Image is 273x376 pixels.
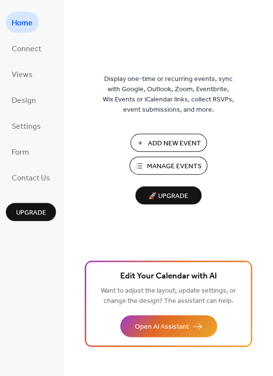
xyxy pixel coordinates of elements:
span: Add New Event [148,139,201,149]
span: Form [12,145,29,160]
button: 🚀 Upgrade [135,186,201,204]
a: Settings [6,115,47,136]
span: 🚀 Upgrade [141,190,196,203]
a: Connect [6,38,47,59]
span: Design [12,93,36,108]
span: Views [12,67,33,82]
span: Home [12,16,33,31]
a: Home [6,12,38,33]
a: Views [6,63,38,84]
span: Want to adjust the layout, update settings, or change the design? The assistant can help. [101,284,236,308]
span: Edit Your Calendar with AI [120,270,217,283]
a: Contact Us [6,167,56,188]
span: Manage Events [147,161,201,172]
span: Settings [12,119,41,134]
span: Open AI Assistant [135,322,189,332]
a: Design [6,89,42,110]
span: Contact Us [12,171,50,186]
button: Add New Event [130,134,207,152]
span: Display one-time or recurring events, sync with Google, Outlook, Zoom, Eventbrite, Wix Events or ... [103,74,234,115]
button: Manage Events [129,157,207,175]
button: Upgrade [6,203,56,221]
span: Connect [12,41,41,57]
button: Open AI Assistant [120,315,217,337]
a: Form [6,141,35,162]
span: Upgrade [16,208,46,218]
